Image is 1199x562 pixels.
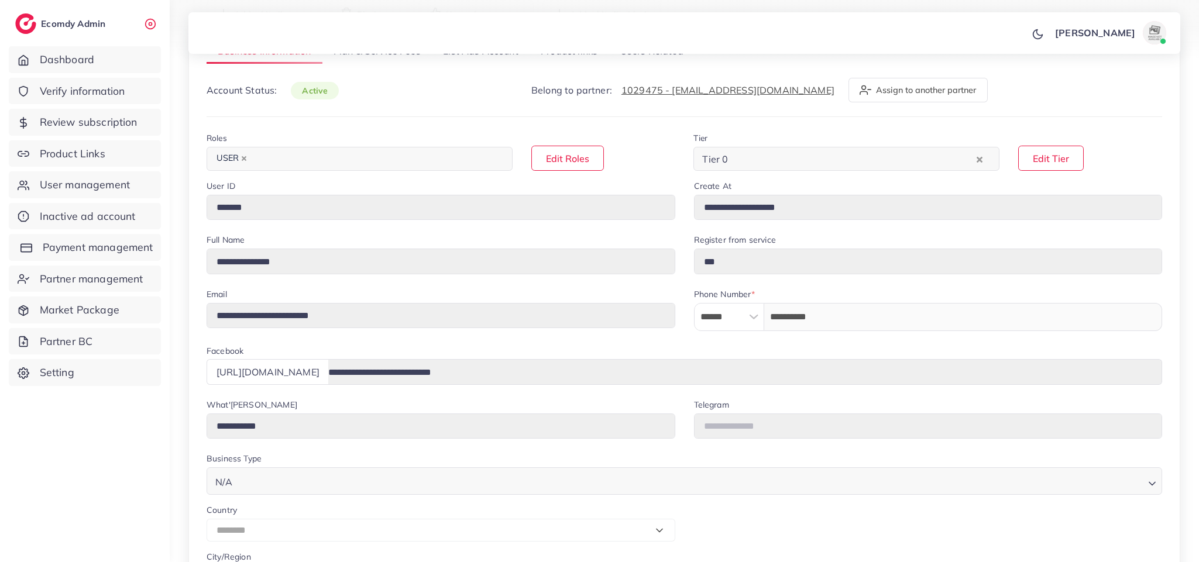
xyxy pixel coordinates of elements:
span: USER [211,150,252,167]
a: User management [9,171,161,198]
label: What'[PERSON_NAME] [207,399,297,411]
input: Search for option [253,150,497,168]
input: Search for option [731,150,974,168]
label: Create At [694,180,731,192]
a: Market Package [9,296,161,323]
h2: Ecomdy Admin [41,18,108,29]
span: Partner management [40,271,143,287]
label: Email [207,288,227,300]
a: logoEcomdy Admin [15,13,108,34]
span: Payment management [43,240,153,255]
div: [URL][DOMAIN_NAME] [207,359,329,384]
div: Search for option [207,147,513,171]
label: Tier [693,132,707,144]
img: avatar [1143,21,1166,44]
input: Search for option [236,471,1143,491]
label: Register from service [694,234,776,246]
label: Telegram [694,399,729,411]
label: User ID [207,180,235,192]
span: Setting [40,365,74,380]
label: Full Name [207,234,245,246]
span: Market Package [40,302,119,318]
span: Inactive ad account [40,209,136,224]
a: Verify information [9,78,161,105]
label: Country [207,504,237,516]
span: Tier 0 [700,150,730,168]
div: Search for option [693,147,999,171]
p: Belong to partner: [531,83,834,97]
a: Setting [9,359,161,386]
button: Clear Selected [977,152,982,166]
p: [PERSON_NAME] [1055,26,1135,40]
span: Product Links [40,146,105,161]
button: Edit Roles [531,146,604,171]
div: Search for option [207,467,1162,495]
a: Dashboard [9,46,161,73]
span: active [291,82,339,99]
span: Partner BC [40,334,93,349]
p: Account Status: [207,83,339,98]
a: Partner management [9,266,161,292]
span: N/A [213,474,235,491]
label: Phone Number [694,288,755,300]
a: Payment management [9,234,161,261]
span: User management [40,177,130,192]
img: logo [15,13,36,34]
a: [PERSON_NAME]avatar [1049,21,1171,44]
a: Review subscription [9,109,161,136]
label: Facebook [207,345,243,357]
button: Edit Tier [1018,146,1084,171]
button: Assign to another partner [848,78,988,102]
label: Roles [207,132,227,144]
button: Deselect USER [241,156,247,161]
a: Product Links [9,140,161,167]
span: Review subscription [40,115,138,130]
a: Inactive ad account [9,203,161,230]
a: Partner BC [9,328,161,355]
span: Dashboard [40,52,94,67]
label: Business Type [207,453,262,464]
span: Verify information [40,84,125,99]
a: 1029475 - [EMAIL_ADDRESS][DOMAIN_NAME] [621,84,834,96]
